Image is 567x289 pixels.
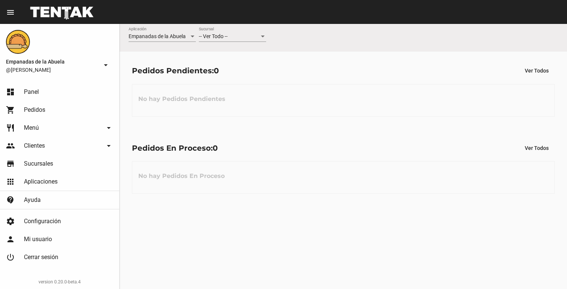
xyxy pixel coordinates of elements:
[525,145,549,151] span: Ver Todos
[6,159,15,168] mat-icon: store
[6,8,15,17] mat-icon: menu
[132,142,218,154] div: Pedidos En Proceso:
[6,123,15,132] mat-icon: restaurant
[132,165,231,187] h3: No hay Pedidos En Proceso
[519,141,555,155] button: Ver Todos
[24,196,41,204] span: Ayuda
[129,33,186,39] span: Empanadas de la Abuela
[24,160,53,167] span: Sucursales
[214,66,219,75] span: 0
[24,253,58,261] span: Cerrar sesión
[6,30,30,54] img: f0136945-ed32-4f7c-91e3-a375bc4bb2c5.png
[6,177,15,186] mat-icon: apps
[24,178,58,185] span: Aplicaciones
[132,88,231,110] h3: No hay Pedidos Pendientes
[6,217,15,226] mat-icon: settings
[6,66,98,74] span: @[PERSON_NAME]
[199,33,228,39] span: -- Ver Todo --
[6,196,15,205] mat-icon: contact_support
[519,64,555,77] button: Ver Todos
[6,235,15,244] mat-icon: person
[24,106,45,114] span: Pedidos
[6,141,15,150] mat-icon: people
[104,141,113,150] mat-icon: arrow_drop_down
[104,123,113,132] mat-icon: arrow_drop_down
[24,88,39,96] span: Panel
[6,87,15,96] mat-icon: dashboard
[101,61,110,70] mat-icon: arrow_drop_down
[24,218,61,225] span: Configuración
[525,68,549,74] span: Ver Todos
[6,253,15,262] mat-icon: power_settings_new
[6,278,113,286] div: version 0.20.0-beta.4
[6,57,98,66] span: Empanadas de la Abuela
[24,124,39,132] span: Menú
[132,65,219,77] div: Pedidos Pendientes:
[6,105,15,114] mat-icon: shopping_cart
[24,236,52,243] span: Mi usuario
[213,144,218,153] span: 0
[24,142,45,150] span: Clientes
